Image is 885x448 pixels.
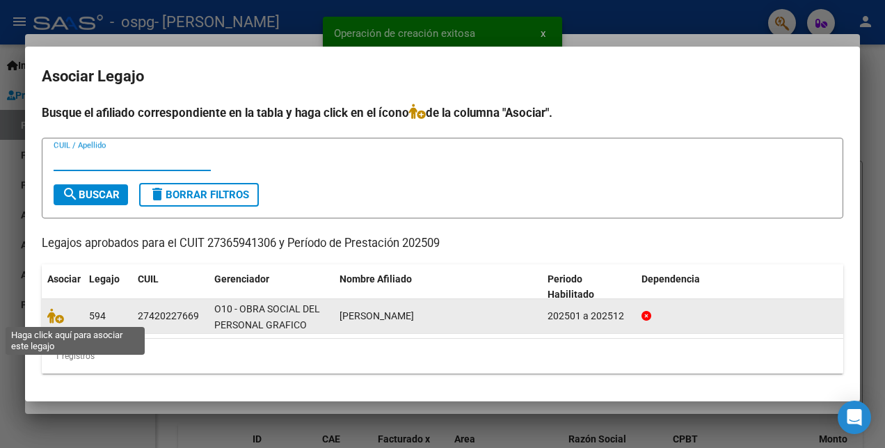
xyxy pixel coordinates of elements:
[636,264,844,310] datatable-header-cell: Dependencia
[641,273,700,285] span: Dependencia
[340,310,414,321] span: ALLEGRETTI MAGALI AILEN
[89,310,106,321] span: 594
[838,401,871,434] div: Open Intercom Messenger
[542,264,636,310] datatable-header-cell: Periodo Habilitado
[334,264,542,310] datatable-header-cell: Nombre Afiliado
[42,339,843,374] div: 1 registros
[89,273,120,285] span: Legajo
[42,235,843,253] p: Legajos aprobados para el CUIT 27365941306 y Período de Prestación 202509
[214,303,320,330] span: O10 - OBRA SOCIAL DEL PERSONAL GRAFICO
[42,264,83,310] datatable-header-cell: Asociar
[149,189,249,201] span: Borrar Filtros
[209,264,334,310] datatable-header-cell: Gerenciador
[83,264,132,310] datatable-header-cell: Legajo
[54,184,128,205] button: Buscar
[548,308,630,324] div: 202501 a 202512
[214,273,269,285] span: Gerenciador
[138,308,199,324] div: 27420227669
[149,186,166,203] mat-icon: delete
[139,183,259,207] button: Borrar Filtros
[340,273,412,285] span: Nombre Afiliado
[548,273,594,301] span: Periodo Habilitado
[62,186,79,203] mat-icon: search
[42,104,843,122] h4: Busque el afiliado correspondiente en la tabla y haga click en el ícono de la columna "Asociar".
[47,273,81,285] span: Asociar
[132,264,209,310] datatable-header-cell: CUIL
[42,63,843,90] h2: Asociar Legajo
[62,189,120,201] span: Buscar
[138,273,159,285] span: CUIL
